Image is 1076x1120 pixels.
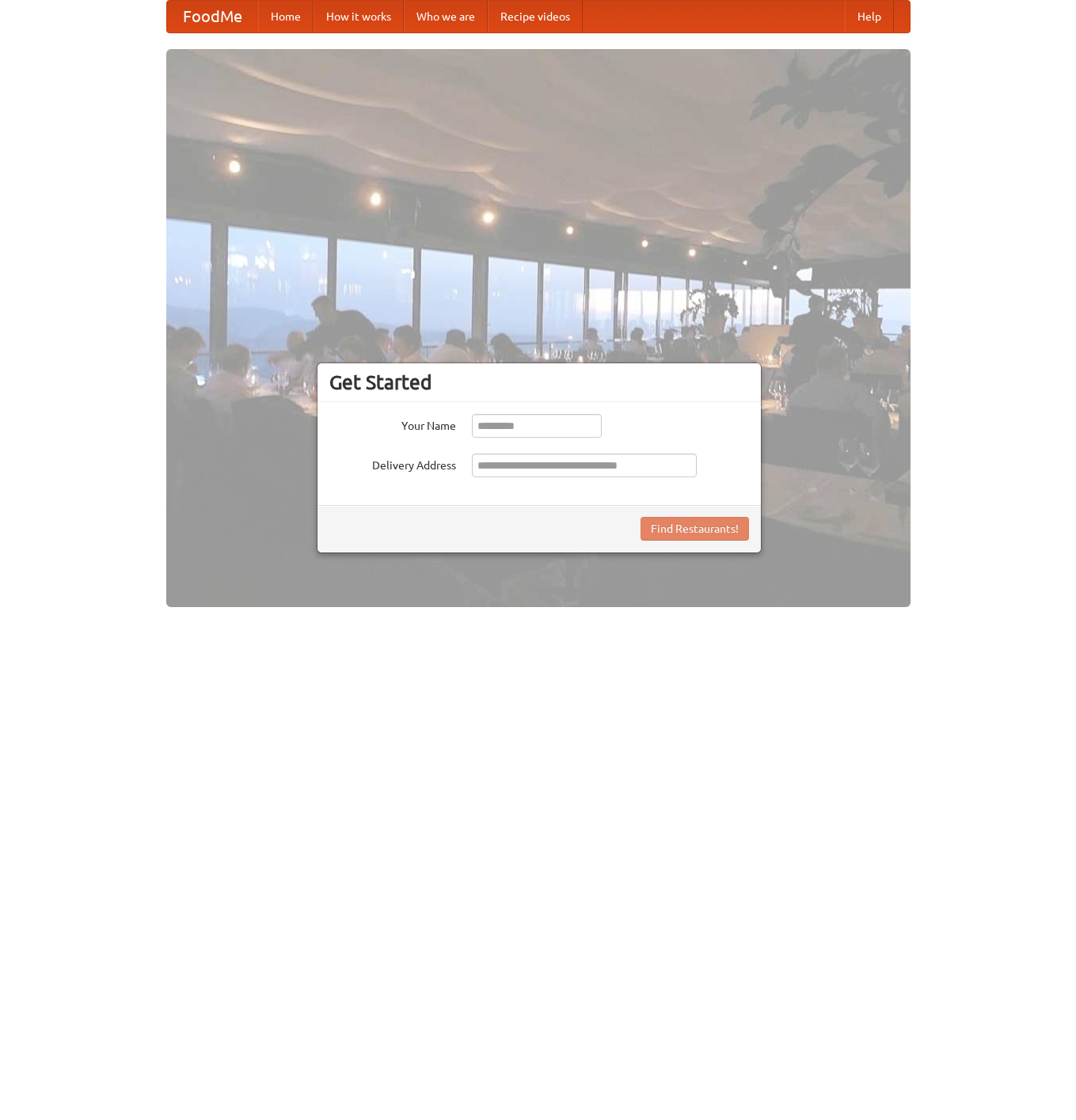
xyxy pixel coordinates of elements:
[314,1,404,32] a: How it works
[488,1,583,32] a: Recipe videos
[167,1,258,32] a: FoodMe
[329,370,749,394] h3: Get Started
[329,414,456,434] label: Your Name
[641,517,749,541] button: Find Restaurants!
[329,454,456,473] label: Delivery Address
[845,1,894,32] a: Help
[258,1,314,32] a: Home
[404,1,488,32] a: Who we are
